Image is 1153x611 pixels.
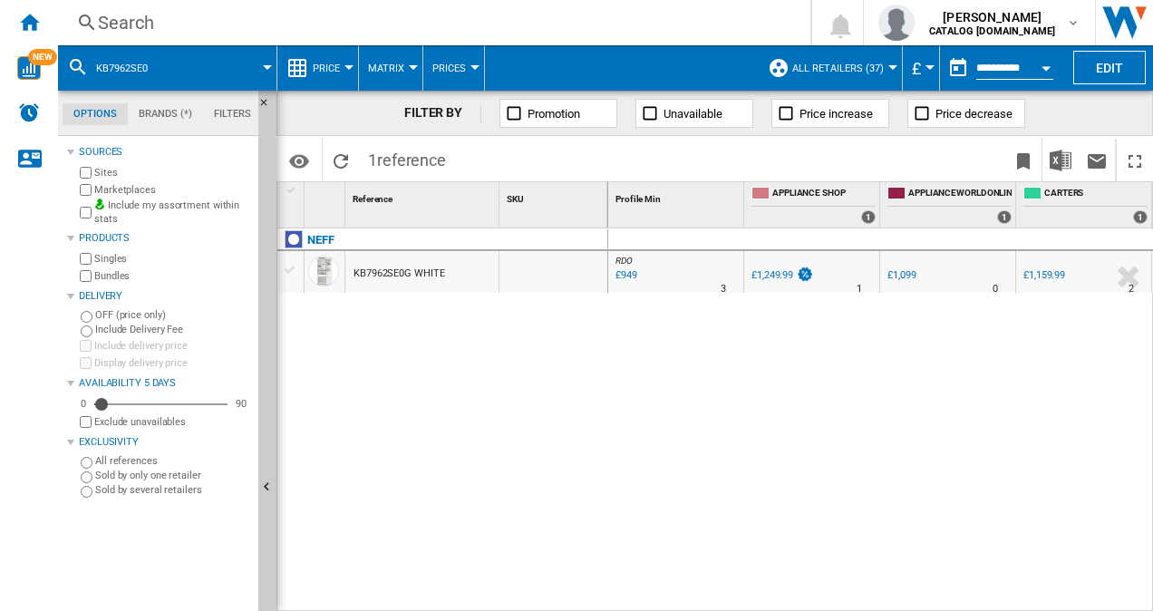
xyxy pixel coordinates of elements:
[96,45,166,91] button: KB7962SE0
[929,8,1055,26] span: [PERSON_NAME]
[503,182,607,210] div: SKU Sort None
[368,63,404,74] span: Matrix
[18,102,40,123] img: alerts-logo.svg
[1073,51,1146,84] button: Edit
[878,5,915,41] img: profile.jpg
[799,107,873,121] span: Price increase
[499,99,617,128] button: Promotion
[313,63,340,74] span: Price
[80,416,92,428] input: Display delivery price
[772,187,876,202] span: APPLIANCE SHOP
[94,199,251,227] label: Include my assortment within stats
[908,187,1012,202] span: APPLIANCEWORLDONLINE
[749,267,814,285] div: £1,249.99
[17,56,41,80] img: wise-card.svg
[203,103,262,125] md-tab-item: Filters
[885,267,916,285] div: £1,099
[95,454,251,468] label: All references
[768,45,893,91] div: All Retailers (37)
[80,167,92,179] input: Sites
[1020,182,1151,228] div: CARTERS 1 offers sold by CARTERS
[635,99,753,128] button: Unavailable
[615,194,661,204] span: Profile Min
[95,483,251,497] label: Sold by several retailers
[81,457,92,469] input: All references
[353,194,392,204] span: Reference
[368,45,413,91] button: Matrix
[887,269,916,281] div: £1,099
[79,145,251,160] div: Sources
[857,280,862,298] div: Delivery Time : 1 day
[95,469,251,482] label: Sold by only one retailer
[792,45,893,91] button: All Retailers (37)
[94,183,251,197] label: Marketplaces
[313,45,349,91] button: Price
[1021,267,1065,285] div: £1,159.99
[79,231,251,246] div: Products
[79,376,251,391] div: Availability 5 Days
[94,166,251,179] label: Sites
[94,395,228,413] md-slider: Availability
[1050,150,1071,171] img: excel-24x24.png
[349,182,499,210] div: Reference Sort None
[1042,139,1079,181] button: Download in Excel
[507,194,524,204] span: SKU
[432,63,466,74] span: Prices
[63,103,128,125] md-tab-item: Options
[935,107,1013,121] span: Price decrease
[81,311,92,323] input: OFF (price only)
[929,25,1055,37] b: CATALOG [DOMAIN_NAME]
[884,182,1015,228] div: APPLIANCEWORLDONLINE 1 offers sold by APPLIANCEWORLDONLINE
[94,252,251,266] label: Singles
[377,150,446,170] span: reference
[903,45,940,91] md-menu: Currency
[615,256,633,266] span: RDO
[751,269,793,281] div: £1,249.99
[79,289,251,304] div: Delivery
[612,182,743,210] div: Sort None
[359,139,455,177] span: 1
[79,435,251,450] div: Exclusivity
[940,50,976,86] button: md-calendar
[354,253,444,295] div: KB7962SE0G WHITE
[94,356,251,370] label: Display delivery price
[912,45,930,91] button: £
[308,182,344,210] div: Sort None
[1079,139,1115,181] button: Send this report by email
[612,182,743,210] div: Profile Min Sort None
[28,49,57,65] span: NEW
[95,323,251,336] label: Include Delivery Fee
[748,182,879,228] div: APPLIANCE SHOP 1 offers sold by APPLIANCE SHOP
[432,45,475,91] button: Prices
[861,210,876,224] div: 1 offers sold by APPLIANCE SHOP
[80,357,92,369] input: Display delivery price
[997,210,1012,224] div: 1 offers sold by APPLIANCEWORLDONLINE
[528,107,580,121] span: Promotion
[95,308,251,322] label: OFF (price only)
[664,107,722,121] span: Unavailable
[80,201,92,224] input: Include my assortment within stats
[993,280,998,298] div: Delivery Time : 0 day
[81,471,92,483] input: Sold by only one retailer
[286,45,349,91] div: Price
[128,103,203,125] md-tab-item: Brands (*)
[80,253,92,265] input: Singles
[81,325,92,337] input: Include Delivery Fee
[80,270,92,282] input: Bundles
[258,91,280,123] button: Hide
[81,486,92,498] input: Sold by several retailers
[796,267,814,282] img: promotionV3.png
[1030,49,1062,82] button: Open calendar
[80,184,92,196] input: Marketplaces
[67,45,267,91] div: KB7962SE0
[80,340,92,352] input: Include delivery price
[907,99,1025,128] button: Price decrease
[1129,280,1134,298] div: Delivery Time : 2 days
[94,415,251,429] label: Exclude unavailables
[94,199,105,209] img: mysite-bg-18x18.png
[1023,269,1065,281] div: £1,159.99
